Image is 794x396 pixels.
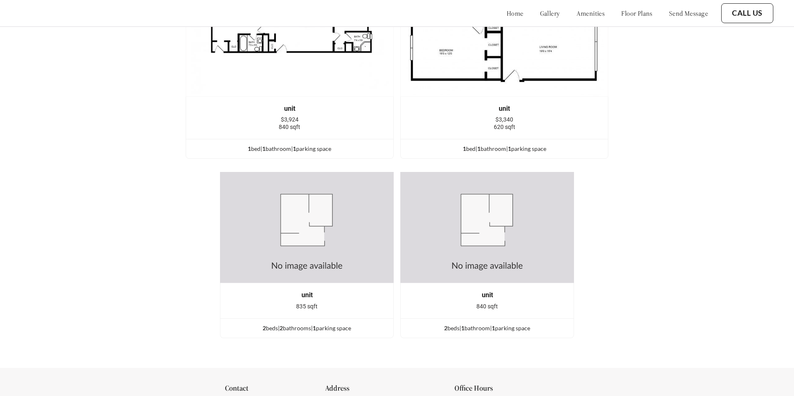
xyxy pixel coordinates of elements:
span: 1 [313,324,316,332]
span: 1 [262,145,265,152]
div: unit [413,105,595,112]
span: 2 [263,324,266,332]
span: 1 [293,145,296,152]
div: bed | bathroom | parking space [401,144,608,153]
span: 620 sqft [494,124,515,130]
div: bed | bathroom | parking space [186,144,393,153]
span: 840 sqft [279,124,300,130]
button: Call Us [721,3,773,23]
div: bed s | bathroom | parking space [401,324,574,333]
span: 835 sqft [296,303,318,310]
a: gallery [540,9,560,17]
span: 2 [280,324,283,332]
span: 1 [492,324,495,332]
span: $3,924 [281,116,299,123]
span: 1 [463,145,466,152]
span: 2 [444,324,447,332]
span: 1 [508,145,511,152]
div: bed s | bathroom s | parking space [220,324,393,333]
a: amenities [576,9,605,17]
a: send message [669,9,708,17]
span: 1 [461,324,464,332]
span: 840 sqft [476,303,498,310]
span: 1 [248,145,251,152]
div: unit [233,291,381,299]
a: home [507,9,524,17]
img: example [400,172,574,283]
a: Call Us [732,9,763,18]
span: $3,340 [495,116,513,123]
span: 1 [477,145,481,152]
div: unit [413,291,561,299]
div: unit [198,105,381,112]
img: example [220,172,394,283]
a: floor plans [621,9,653,17]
